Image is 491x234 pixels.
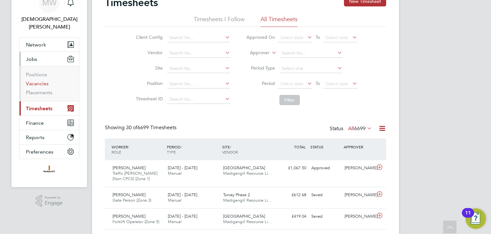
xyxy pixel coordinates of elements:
[167,64,230,73] input: Search for...
[168,192,197,197] span: [DATE] - [DATE]
[309,141,342,153] div: STATUS
[113,213,145,219] span: [PERSON_NAME]
[276,190,309,200] div: £612.68
[246,80,275,86] label: Period
[168,197,182,203] span: Manual
[26,80,49,87] a: Vacancies
[342,141,375,153] div: APPROVER
[26,89,52,96] a: Placements
[110,141,165,158] div: WORKER
[230,144,231,149] span: /
[19,130,79,144] button: Reports
[126,124,176,131] span: 6699 Timesheets
[26,105,52,112] span: Timesheets
[19,116,79,130] button: Finance
[309,211,342,222] div: Saved
[241,50,269,56] label: Approver
[223,197,272,203] span: Madigangill Resource Li…
[465,208,486,229] button: Open Resource Center, 11 new notifications
[26,71,47,78] a: Positions
[279,64,342,73] input: Select one
[167,95,230,104] input: Search for...
[279,49,342,58] input: Search for...
[325,35,348,40] span: Select date
[279,95,300,105] button: Filter
[246,65,275,71] label: Period Type
[280,81,303,87] span: Select date
[314,79,322,88] span: To
[19,52,79,66] button: Jobs
[168,213,197,219] span: [DATE] - [DATE]
[26,42,46,48] span: Network
[113,171,157,181] span: Traffic [PERSON_NAME] (Non CPCS) (Zone 1)
[45,195,63,200] span: Powered by
[194,15,245,27] li: Timesheets I Follow
[223,192,250,197] span: Turvey Phase 2
[276,211,309,222] div: £419.04
[325,81,348,87] span: Select date
[134,80,163,86] label: Position
[105,124,178,131] div: Showing
[42,165,56,176] img: madigangill-logo-retina.png
[167,49,230,58] input: Search for...
[223,219,272,224] span: Madigangill Resource Li…
[19,145,79,159] button: Preferences
[223,213,265,219] span: [GEOGRAPHIC_DATA]
[126,124,137,131] span: 30 of
[280,35,303,40] span: Select date
[26,56,37,62] span: Jobs
[19,38,79,52] button: Network
[342,190,375,200] div: [PERSON_NAME]
[168,219,182,224] span: Manual
[223,171,272,176] span: Madigangill Resource Li…
[167,33,230,42] input: Search for...
[261,15,298,27] li: All Timesheets
[276,163,309,173] div: £1,067.50
[354,125,366,132] span: 6699
[19,15,79,31] span: Matthew Wise
[330,124,373,133] div: Status
[223,165,265,171] span: [GEOGRAPHIC_DATA]
[181,144,182,149] span: /
[342,163,375,173] div: [PERSON_NAME]
[113,197,151,203] span: Gate Person (Zone 3)
[36,195,63,207] a: Powered byEngage
[246,34,275,40] label: Approved On
[128,144,129,149] span: /
[112,149,121,155] span: ROLE
[222,149,238,155] span: VENDOR
[168,165,197,171] span: [DATE] - [DATE]
[314,33,322,41] span: To
[294,144,306,149] span: TOTAL
[165,141,221,158] div: PERIOD
[167,149,176,155] span: TYPE
[113,165,145,171] span: [PERSON_NAME]
[168,171,182,176] span: Manual
[309,163,342,173] div: Approved
[113,219,159,224] span: Forklift Operator (Zone 5)
[26,149,53,155] span: Preferences
[26,134,44,140] span: Reports
[134,34,163,40] label: Client Config
[134,50,163,55] label: Vendor
[113,192,145,197] span: [PERSON_NAME]
[309,190,342,200] div: Saved
[221,141,276,158] div: SITE
[26,120,44,126] span: Finance
[45,200,63,206] span: Engage
[19,165,79,176] a: Go to home page
[465,213,471,221] div: 11
[19,66,79,101] div: Jobs
[19,101,79,115] button: Timesheets
[348,125,372,132] label: All
[167,79,230,88] input: Search for...
[134,96,163,102] label: Timesheet ID
[134,65,163,71] label: Site
[342,211,375,222] div: [PERSON_NAME]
